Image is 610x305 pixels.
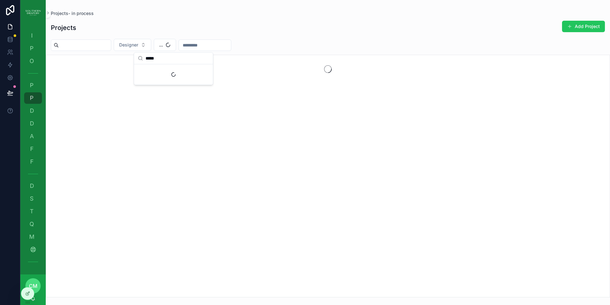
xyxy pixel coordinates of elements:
[29,32,35,39] span: I
[25,8,41,18] img: App logo
[24,105,42,117] a: D
[24,30,42,41] a: I
[20,25,46,274] div: scrollable content
[51,23,76,32] h1: Projects
[29,208,35,215] span: T
[29,120,35,127] span: D
[29,82,35,89] span: P
[134,64,213,85] div: Suggestions
[29,58,35,64] span: O
[24,218,42,230] a: Q
[24,206,42,217] a: T
[24,143,42,155] a: F
[29,45,35,52] span: P
[29,95,35,101] span: P
[29,195,35,202] span: S
[29,159,35,165] span: F
[29,234,35,240] span: M
[119,42,138,48] span: Designer
[159,42,163,48] span: ...
[562,21,605,32] button: Add Project
[51,10,94,17] a: Projects- in process
[24,118,42,129] a: D
[24,193,42,204] a: S
[24,43,42,54] a: P
[24,231,42,243] a: M
[29,133,35,139] span: A
[24,131,42,142] a: A
[24,180,42,192] a: D
[154,39,176,51] button: Select Button
[29,108,35,114] span: D
[24,156,42,167] a: F
[24,55,42,67] a: O
[114,39,151,51] button: Select Button
[29,183,35,189] span: D
[24,92,42,104] a: P
[29,282,37,290] span: cm
[24,80,42,91] a: P
[29,221,35,227] span: Q
[29,146,35,152] span: F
